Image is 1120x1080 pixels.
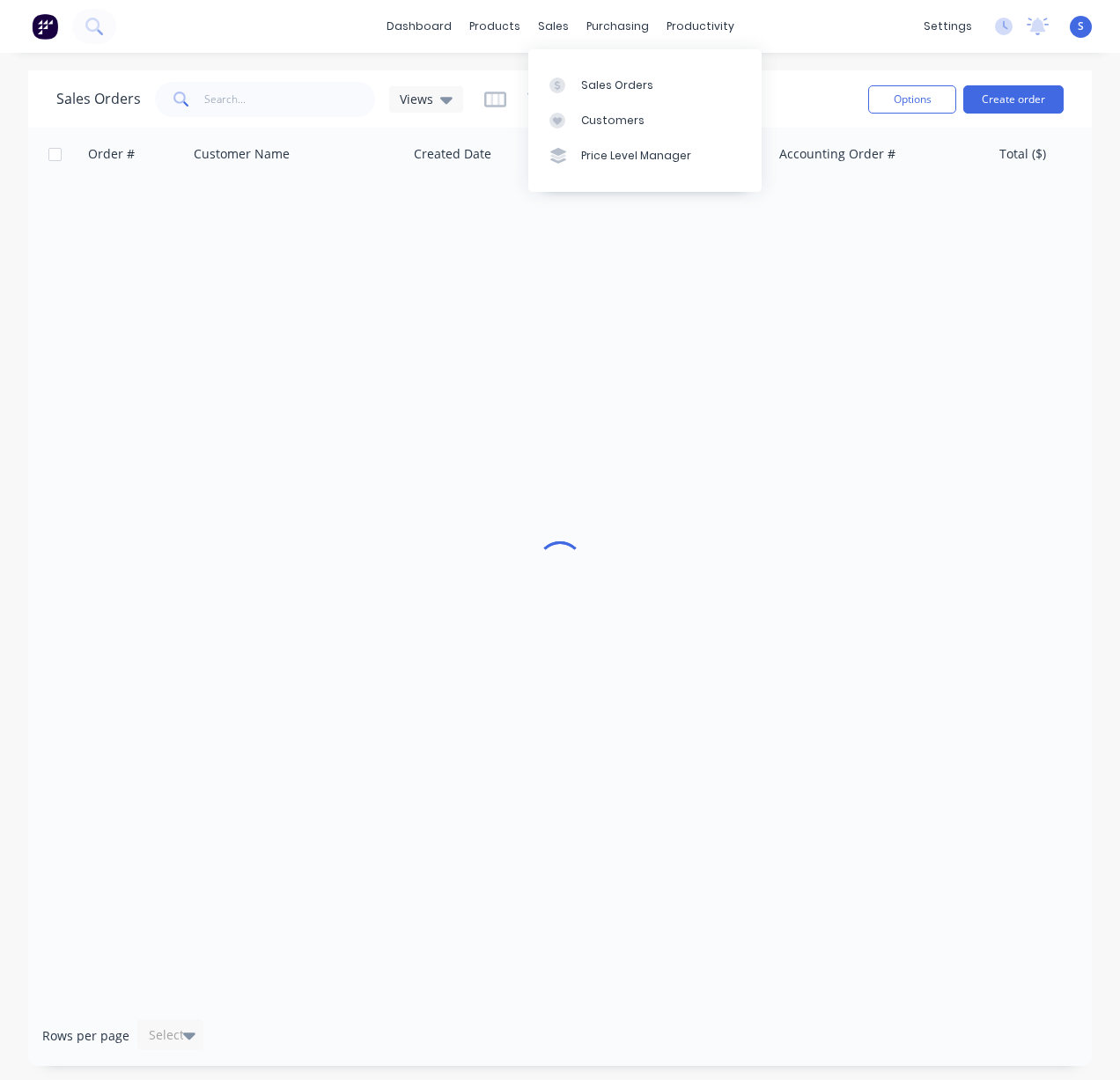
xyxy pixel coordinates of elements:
[779,145,895,163] div: Accounting Order #
[868,85,956,114] button: Options
[1078,18,1084,34] span: S
[963,85,1064,114] button: Create order
[528,67,762,102] a: Sales Orders
[88,145,135,163] div: Order #
[194,145,290,163] div: Customer Name
[999,145,1046,163] div: Total ($)
[658,13,743,40] div: productivity
[581,113,645,129] div: Customers
[581,148,691,164] div: Price Level Manager
[461,13,529,40] div: products
[528,138,762,173] a: Price Level Manager
[149,1026,195,1044] div: Select...
[56,91,141,107] h1: Sales Orders
[32,13,58,40] img: Factory
[915,13,981,40] div: settings
[42,1027,129,1045] span: Rows per page
[528,103,762,138] a: Customers
[400,90,433,108] span: Views
[378,13,461,40] a: dashboard
[204,82,376,117] input: Search...
[581,77,653,93] div: Sales Orders
[414,145,491,163] div: Created Date
[529,13,578,40] div: sales
[578,13,658,40] div: purchasing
